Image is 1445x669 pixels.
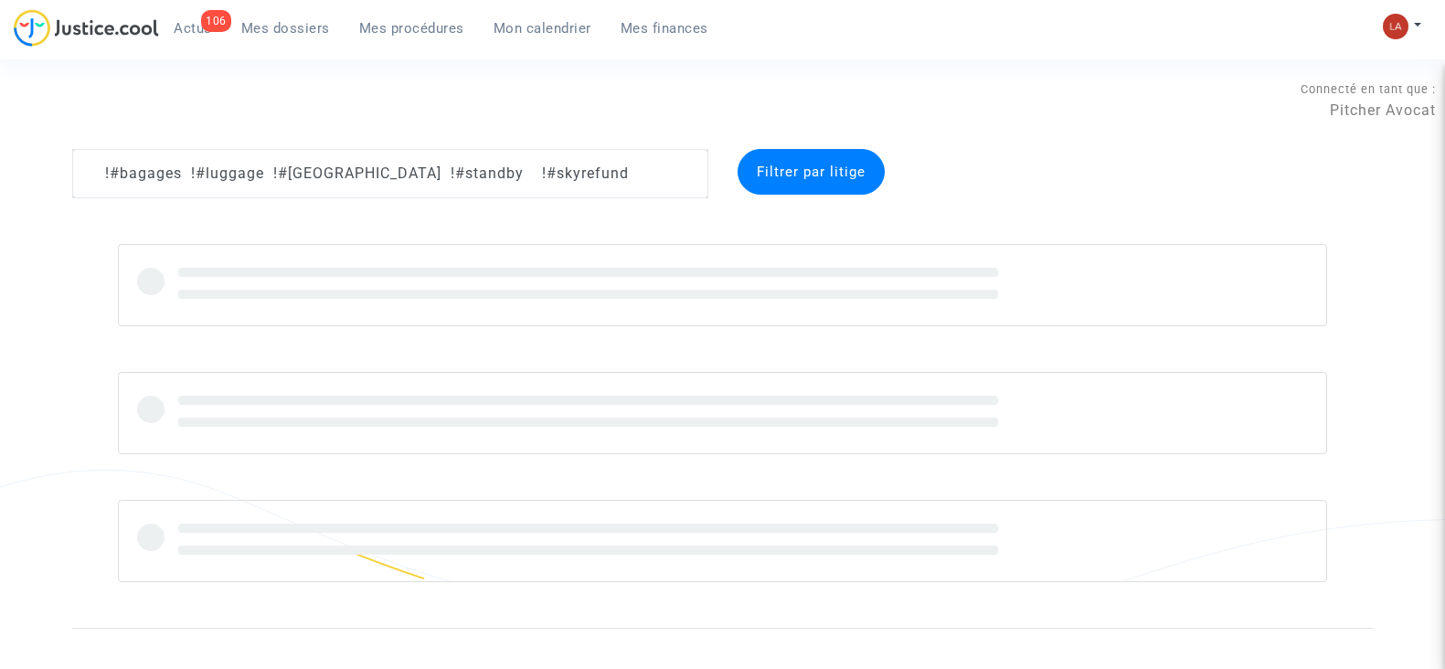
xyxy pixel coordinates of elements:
[1383,14,1408,39] img: 3f9b7d9779f7b0ffc2b90d026f0682a9
[174,20,212,37] span: Actus
[1301,82,1436,96] span: Connecté en tant que :
[757,164,866,180] span: Filtrer par litige
[201,10,231,32] div: 106
[345,15,479,42] a: Mes procédures
[621,20,708,37] span: Mes finances
[606,15,723,42] a: Mes finances
[359,20,464,37] span: Mes procédures
[227,15,345,42] a: Mes dossiers
[494,20,591,37] span: Mon calendrier
[14,9,159,47] img: jc-logo.svg
[479,15,606,42] a: Mon calendrier
[159,15,227,42] a: 106Actus
[241,20,330,37] span: Mes dossiers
